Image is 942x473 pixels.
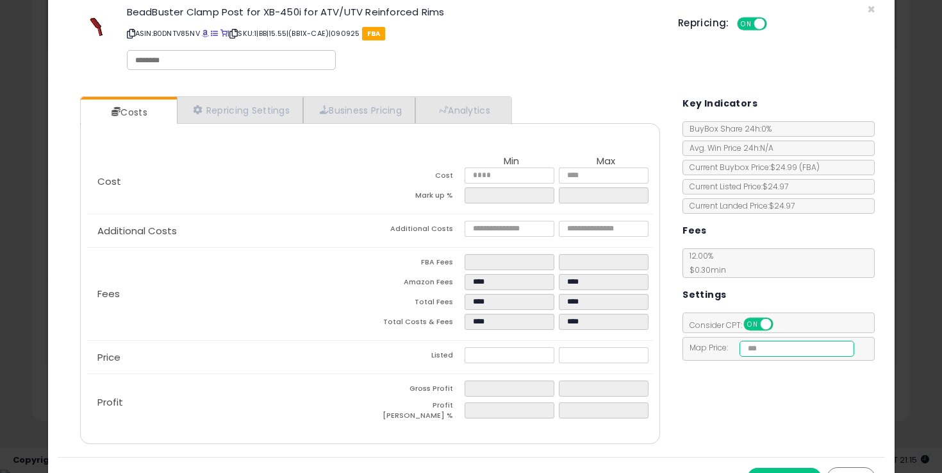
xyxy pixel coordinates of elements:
td: Profit [PERSON_NAME] % [370,400,464,424]
span: Current Landed Price: $24.97 [683,200,795,211]
td: Mark up % [370,187,464,207]
span: OFF [772,319,792,330]
p: Cost [87,176,370,187]
a: Analytics [415,97,510,123]
span: Current Buybox Price: [683,162,820,173]
h5: Fees [682,223,707,239]
span: ( FBA ) [799,162,820,173]
th: Min [465,156,559,168]
p: Additional Costs [87,226,370,236]
span: Current Listed Price: $24.97 [683,181,788,192]
td: Cost [370,168,464,187]
h5: Settings [682,287,726,303]
h5: Key Indicators [682,96,757,112]
span: Map Price: [683,342,854,353]
span: FBA [362,27,386,40]
td: Total Costs & Fees [370,314,464,334]
p: Price [87,352,370,363]
p: ASIN: B0DNTV85NV | SKU: 1|BB|15.55|(BB1X-CAE)|090925 [127,23,659,44]
a: All offer listings [211,28,218,39]
a: Repricing Settings [177,97,304,123]
span: ON [745,319,761,330]
span: ON [738,19,754,30]
th: Max [559,156,653,168]
td: Total Fees [370,294,464,314]
a: Costs [81,99,176,125]
img: 21A9ONu--DL._SL60_.jpg [77,7,115,46]
td: Gross Profit [370,381,464,400]
a: Your listing only [220,28,227,39]
span: 12.00 % [683,250,726,275]
td: Listed [370,347,464,367]
span: BuyBox Share 24h: 0% [683,123,772,134]
p: Profit [87,397,370,408]
span: $24.99 [770,162,820,173]
td: Additional Costs [370,221,464,241]
h5: Repricing: [678,18,729,28]
h3: BeadBuster Clamp Post for XB-450i for ATV/UTV Reinforced Rims [127,7,659,17]
span: $0.30 min [683,264,726,275]
a: BuyBox page [202,28,209,39]
td: FBA Fees [370,254,464,274]
span: OFF [764,19,785,30]
a: Business Pricing [303,97,415,123]
p: Fees [87,289,370,299]
span: Consider CPT: [683,320,790,331]
span: Avg. Win Price 24h: N/A [683,142,773,153]
td: Amazon Fees [370,274,464,294]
